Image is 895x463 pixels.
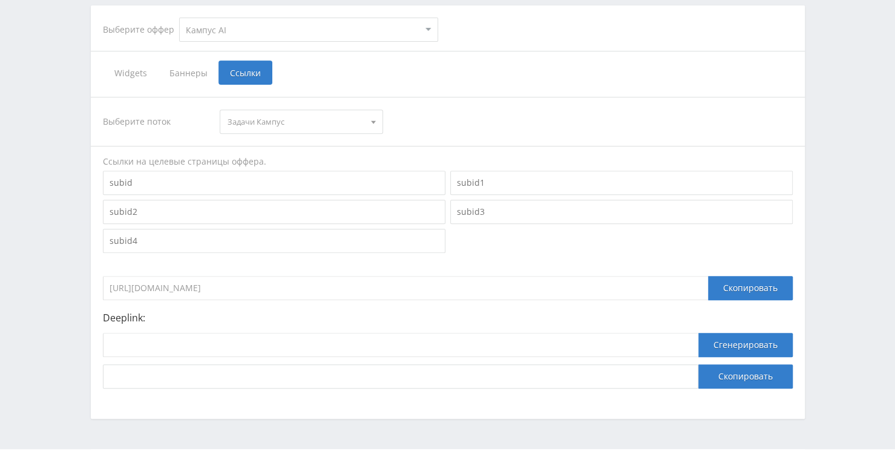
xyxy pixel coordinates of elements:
[708,276,793,300] div: Скопировать
[103,171,445,195] input: subid
[450,200,793,224] input: subid3
[103,110,208,134] div: Выберите поток
[218,61,272,85] span: Ссылки
[698,333,793,357] button: Сгенерировать
[103,229,445,253] input: subid4
[228,110,364,133] span: Задачи Кампус
[103,61,158,85] span: Widgets
[103,312,793,323] p: Deeplink:
[103,156,793,168] div: Ссылки на целевые страницы оффера.
[158,61,218,85] span: Баннеры
[103,25,179,34] div: Выберите оффер
[450,171,793,195] input: subid1
[103,200,445,224] input: subid2
[698,364,793,389] button: Скопировать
